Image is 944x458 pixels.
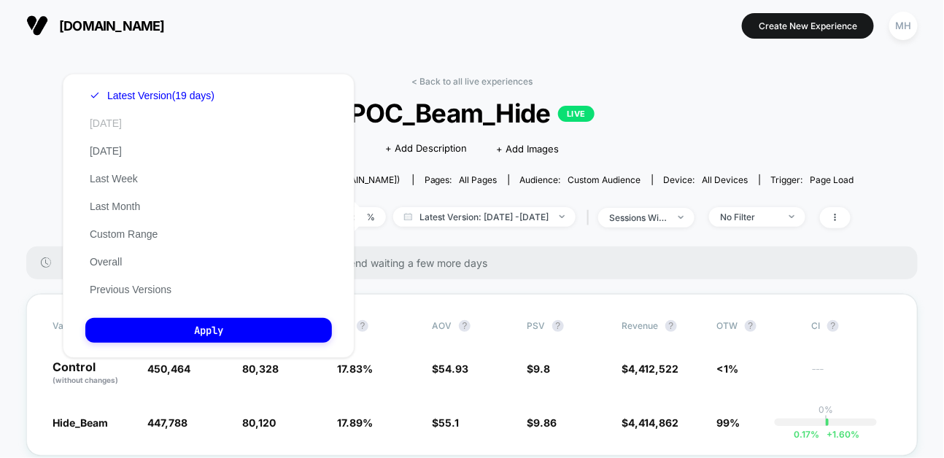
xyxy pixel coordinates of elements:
[819,404,833,415] p: 0%
[85,318,332,343] button: Apply
[678,216,684,219] img: end
[622,416,678,429] span: $
[703,174,748,185] span: all devices
[432,320,452,331] span: AOV
[568,174,641,185] span: Custom Audience
[622,320,658,331] span: Revenue
[742,13,874,39] button: Create New Experience
[789,215,794,218] img: end
[827,429,833,440] span: +
[716,320,797,332] span: OTW
[337,362,373,375] span: 17.83 %
[53,376,118,384] span: (without changes)
[438,416,459,429] span: 55.1
[242,362,279,375] span: 80,328
[85,144,126,158] button: [DATE]
[432,362,468,375] span: $
[85,172,142,185] button: Last Week
[496,143,559,155] span: + Add Images
[583,207,598,228] span: |
[393,207,576,227] span: Latest Version: [DATE] - [DATE]
[147,362,190,375] span: 450,464
[85,228,162,241] button: Custom Range
[533,362,550,375] span: 9.8
[527,362,550,375] span: $
[22,14,169,37] button: [DOMAIN_NAME]
[128,98,816,128] span: POC_Beam_Hide
[85,117,126,130] button: [DATE]
[411,76,533,87] a: < Back to all live experiences
[527,416,557,429] span: $
[53,361,133,386] p: Control
[85,200,144,213] button: Last Month
[460,174,498,185] span: all pages
[622,362,678,375] span: $
[810,174,854,185] span: Page Load
[337,416,373,429] span: 17.89 %
[716,416,740,429] span: 99%
[59,18,165,34] span: [DOMAIN_NAME]
[665,320,677,332] button: ?
[811,365,891,386] span: ---
[889,12,918,40] div: MH
[745,320,757,332] button: ?
[533,416,557,429] span: 9.86
[628,416,678,429] span: 4,414,862
[404,213,412,220] img: calendar
[432,416,459,429] span: $
[827,320,839,332] button: ?
[552,320,564,332] button: ?
[66,257,889,269] span: There are still no statistically significant results. We recommend waiting a few more days
[85,255,126,268] button: Overall
[628,362,678,375] span: 4,412,522
[820,429,860,440] span: 1.60 %
[811,320,891,332] span: CI
[438,362,468,375] span: 54.93
[560,215,565,218] img: end
[53,416,108,429] span: Hide_Beam
[720,211,778,222] div: No Filter
[459,320,471,332] button: ?
[609,212,668,223] div: sessions with impression
[425,174,498,185] div: Pages:
[527,320,545,331] span: PSV
[652,174,759,185] span: Device:
[885,11,922,41] button: MH
[716,362,738,375] span: <1%
[147,416,187,429] span: 447,788
[558,106,595,122] p: LIVE
[385,141,467,156] span: + Add Description
[242,416,276,429] span: 80,120
[824,415,827,426] p: |
[794,429,820,440] span: 0.17 %
[771,174,854,185] div: Trigger:
[85,283,176,296] button: Previous Versions
[26,15,48,36] img: Visually logo
[520,174,641,185] div: Audience:
[85,89,219,102] button: Latest Version(19 days)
